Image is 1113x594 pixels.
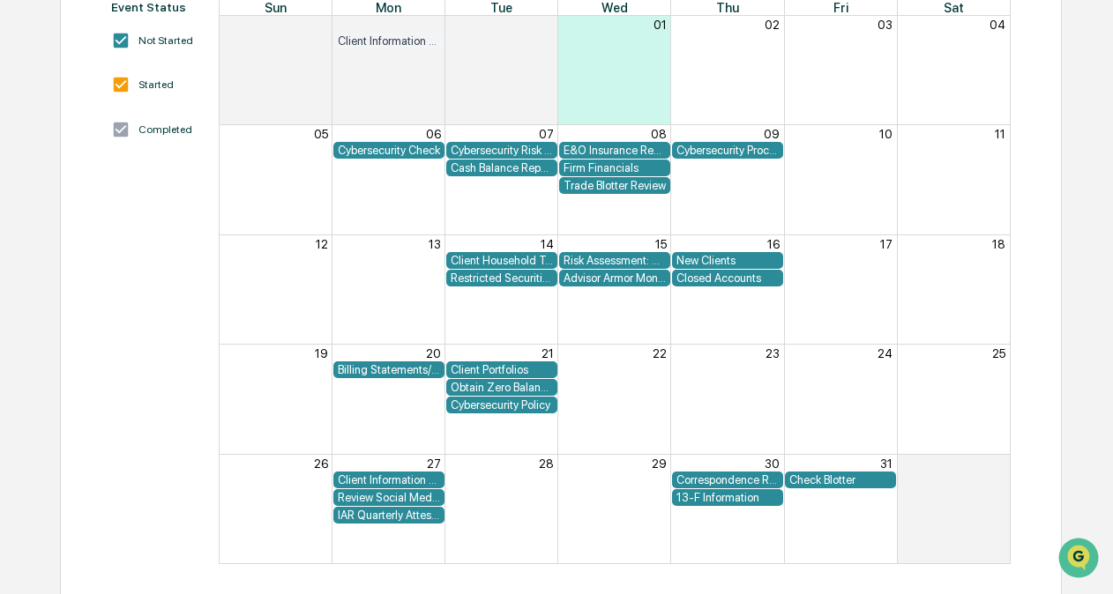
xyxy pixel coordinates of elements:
button: 08 [651,127,667,141]
button: 09 [764,127,780,141]
div: New Clients [676,254,779,267]
button: 17 [880,237,893,251]
button: 18 [992,237,1005,251]
button: 27 [427,457,441,471]
button: 31 [880,457,893,471]
button: 01 [992,457,1005,471]
div: We're available if you need us! [60,152,223,166]
span: Pylon [176,298,213,311]
button: 01 [654,18,667,32]
div: Started [138,78,174,91]
div: 🖐️ [18,223,32,237]
div: Firm Financials [564,161,666,174]
div: Advisor Armor Monthly Mobile Applet Scan [564,271,666,285]
span: Preclearance [35,221,114,239]
span: Data Lookup [35,255,111,272]
div: Cybersecurity Check [338,144,440,157]
button: 05 [314,127,328,141]
button: 13 [429,237,441,251]
div: Closed Accounts [676,271,779,285]
div: Not Started [138,34,193,47]
button: 28 [313,18,328,32]
a: 🗄️Attestations [121,214,226,246]
button: 29 [426,18,441,32]
button: 30 [539,18,554,32]
div: Cybersecurity Procedures [676,144,779,157]
div: Client Information Breach [338,473,440,486]
div: Billing Statements/Fee Calculations Report [338,363,440,376]
button: 29 [652,457,667,471]
div: Restricted Securities/Watchlist [451,271,553,285]
div: Trade Blotter Review [564,179,666,192]
div: Correspondence Review [676,473,779,486]
button: 23 [766,346,780,360]
button: 12 [316,237,328,251]
button: 26 [314,457,328,471]
div: Review Social Media Accounts [338,491,440,504]
button: 21 [542,346,554,360]
button: 22 [653,346,667,360]
div: Start new chat [60,134,289,152]
button: 15 [655,237,667,251]
button: 11 [995,127,1005,141]
div: Risk Assessment: Cybersecurity and Technology Vendor Review [564,254,666,267]
div: Cybersecurity Policy [451,398,553,412]
button: 20 [426,346,441,360]
iframe: Open customer support [1057,536,1104,583]
div: E&O Insurance Review [564,144,666,157]
div: 13-F Information [676,491,779,504]
span: Attestations [146,221,219,239]
button: 10 [879,127,893,141]
div: IAR Quarterly Attestation [338,509,440,522]
button: 02 [765,18,780,32]
div: Cybersecurity Risk Management and Strategy [451,144,553,157]
button: 28 [539,457,554,471]
div: Client Household Totals by State [451,254,553,267]
a: Powered byPylon [124,297,213,311]
div: Cash Balance Report [451,161,553,174]
a: 🖐️Preclearance [11,214,121,246]
div: 🔎 [18,256,32,271]
button: 04 [990,18,1005,32]
button: 16 [767,237,780,251]
div: 🗄️ [128,223,142,237]
div: Client Information Breach [338,34,440,48]
button: 03 [878,18,893,32]
button: 24 [878,346,893,360]
div: Check Blotter [789,473,892,486]
button: Start new chat [300,139,321,160]
button: 19 [315,346,328,360]
div: Completed [138,123,192,136]
img: 1746055101610-c473b297-6a78-478c-a979-82029cc54cd1 [18,134,49,166]
a: 🔎Data Lookup [11,248,118,279]
button: 30 [765,457,780,471]
div: Obtain Zero Balance Report from Custodian [451,381,553,394]
button: 06 [426,127,441,141]
p: How can we help? [18,36,321,64]
div: Client Portfolios [451,363,553,376]
button: 07 [539,127,554,141]
button: 14 [541,237,554,251]
button: 25 [992,346,1005,360]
